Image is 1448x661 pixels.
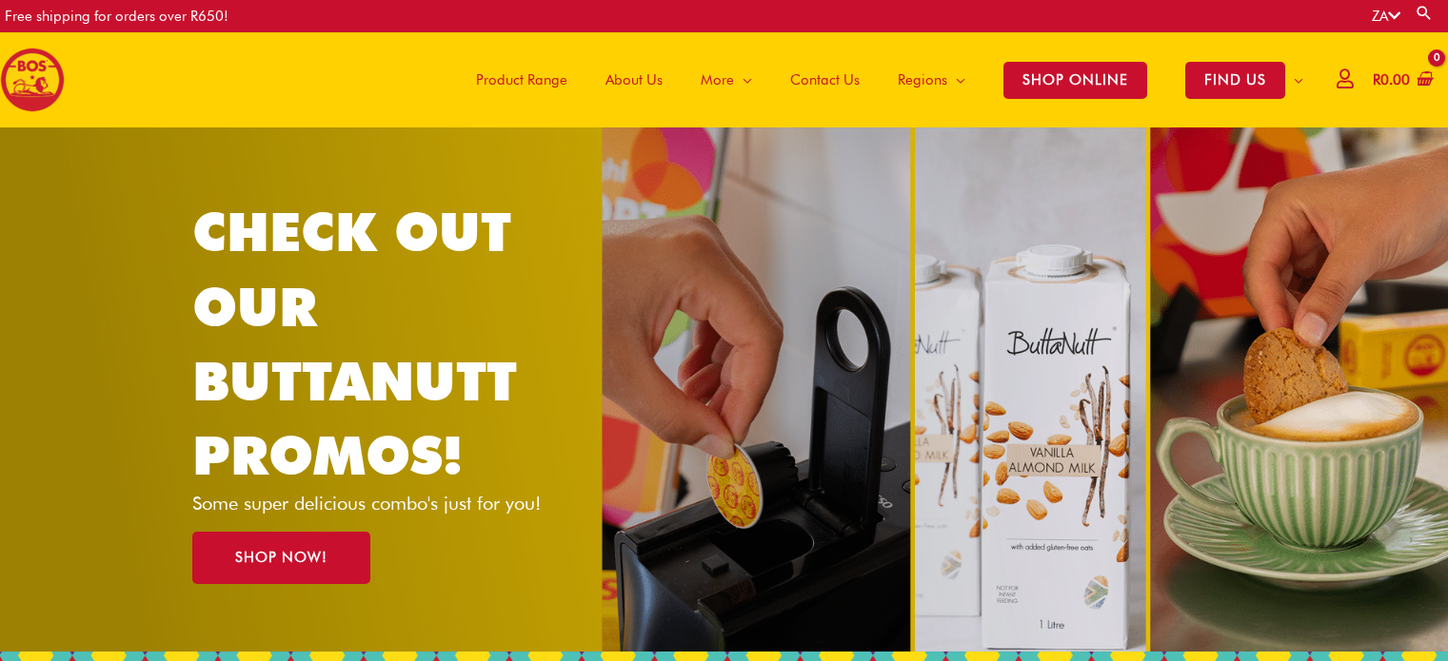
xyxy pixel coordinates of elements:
[790,51,860,108] span: Contact Us
[682,32,771,127] a: More
[192,494,574,513] p: Some super delicious combo's just for you!
[586,32,682,127] a: About Us
[879,32,984,127] a: Regions
[1185,62,1285,99] span: FIND US
[476,51,567,108] span: Product Range
[984,32,1166,127] a: SHOP ONLINE
[192,532,370,584] a: SHOP NOW!
[235,551,327,565] span: SHOP NOW!
[1373,71,1410,88] bdi: 0.00
[701,51,734,108] span: More
[605,51,663,108] span: About Us
[457,32,586,127] a: Product Range
[1415,4,1434,22] a: Search button
[771,32,879,127] a: Contact Us
[1003,62,1147,99] span: SHOP ONLINE
[898,51,947,108] span: Regions
[192,200,517,487] a: CHECK OUT OUR BUTTANUTT PROMOS!
[443,32,1322,127] nav: Site Navigation
[1369,59,1434,102] a: View Shopping Cart, empty
[1372,8,1400,25] a: ZA
[1373,71,1380,88] span: R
